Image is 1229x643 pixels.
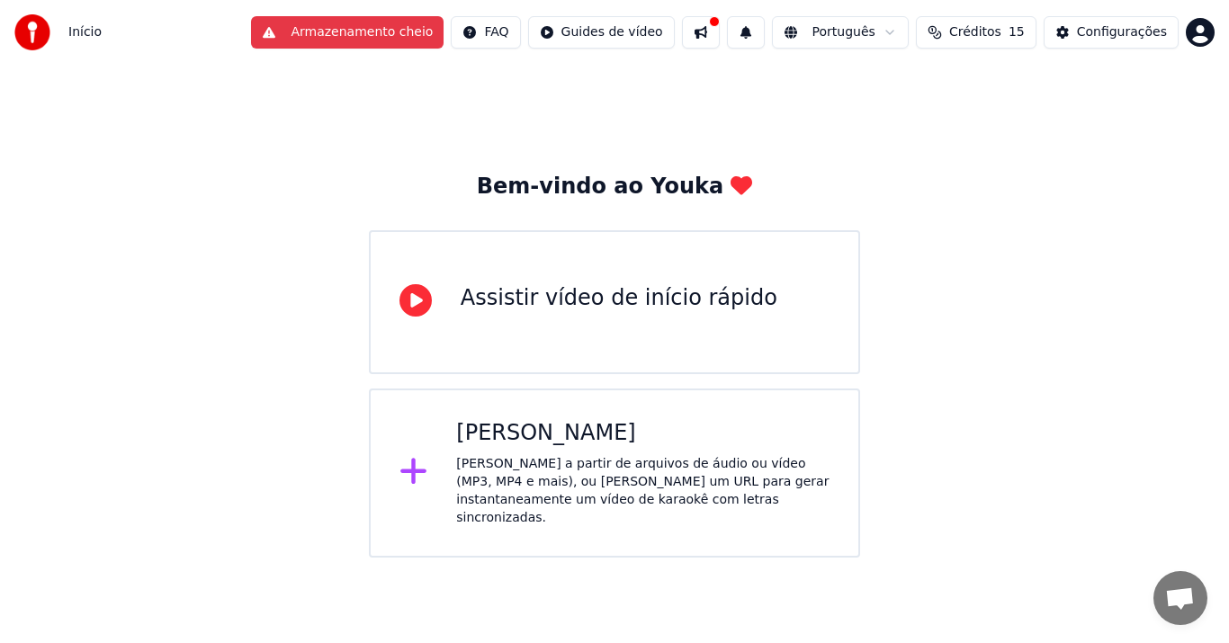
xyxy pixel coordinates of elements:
[456,455,830,527] div: [PERSON_NAME] a partir de arquivos de áudio ou vídeo (MP3, MP4 e mais), ou [PERSON_NAME] um URL p...
[68,23,102,41] nav: breadcrumb
[68,23,102,41] span: Início
[477,173,752,201] div: Bem-vindo ao Youka
[251,16,444,49] button: Armazenamento cheio
[1009,23,1025,41] span: 15
[1044,16,1179,49] button: Configurações
[14,14,50,50] img: youka
[916,16,1036,49] button: Créditos15
[528,16,675,49] button: Guides de vídeo
[456,419,830,448] div: [PERSON_NAME]
[451,16,520,49] button: FAQ
[1077,23,1167,41] div: Configurações
[949,23,1001,41] span: Créditos
[1153,571,1207,625] a: Bate-papo aberto
[461,284,777,313] div: Assistir vídeo de início rápido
